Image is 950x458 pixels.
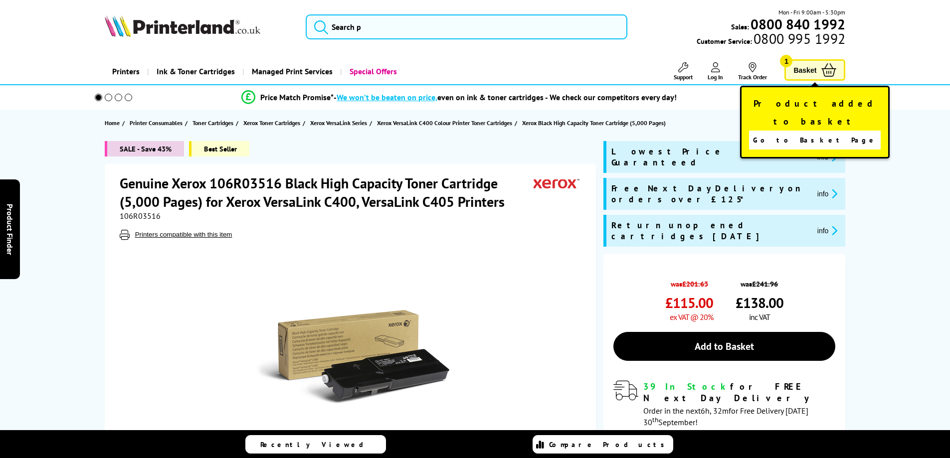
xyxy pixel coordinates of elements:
a: Basket 1 [784,59,845,81]
span: Product Finder [5,203,15,255]
a: Track Order [738,62,767,81]
a: Compare Products [533,435,673,454]
span: Recently Viewed [260,440,374,449]
a: Go to Basket Page [749,131,881,150]
div: for FREE Next Day Delivery [643,381,835,404]
span: Xerox Toner Cartridges [243,118,300,128]
span: Order in the next for Free Delivery [DATE] 30 September! [643,406,808,427]
b: 0800 840 1992 [751,15,845,33]
span: SALE - Save 43% [105,141,184,156]
span: £138.00 [736,294,783,312]
a: Printers [105,59,147,84]
span: Basket [793,63,816,77]
span: ex VAT @ 20% [670,312,713,322]
span: Support [674,73,693,81]
a: Add to Basket [613,332,835,361]
a: Xerox VersaLink Series [310,118,370,128]
span: Go to Basket Page [753,133,877,147]
span: £115.00 [665,294,713,312]
span: Xerox VersaLink C400 Colour Printer Toner Cartridges [377,118,512,128]
a: Special Offers [340,59,404,84]
a: Log In [708,62,723,81]
a: Managed Print Services [242,59,340,84]
span: inc VAT [749,312,770,322]
span: Sales: [731,22,749,31]
li: modal_Promise [81,89,838,106]
span: Return unopened cartridges [DATE] [611,220,809,242]
img: Xerox [534,174,579,192]
strike: £241.96 [752,279,778,289]
span: was [736,274,783,289]
span: 106R03516 [120,211,161,221]
span: 1 [780,55,792,67]
a: Xerox Black High Capacity Toner Cartridge (5,000 Pages) [522,118,668,128]
div: modal_delivery [613,381,835,427]
button: promo-description [814,225,841,236]
span: Price Match Promise* [260,92,334,102]
img: Printerland Logo [105,15,260,37]
span: Home [105,118,120,128]
button: Printers compatible with this item [132,230,235,239]
a: Home [105,118,122,128]
span: was [665,274,713,289]
span: Mon - Fri 9:00am - 5:30pm [778,7,845,17]
a: Xerox Toner Cartridges [243,118,303,128]
span: Ink & Toner Cartridges [157,59,235,84]
input: Search p [306,14,627,39]
a: Printerland Logo [105,15,294,39]
a: Support [674,62,693,81]
a: Ink & Toner Cartridges [147,59,242,84]
a: Recently Viewed [245,435,386,454]
span: Compare Products [549,440,670,449]
a: Printer Consumables [130,118,185,128]
span: Xerox VersaLink Series [310,118,367,128]
span: Xerox Black High Capacity Toner Cartridge (5,000 Pages) [522,118,666,128]
a: 0800 840 1992 [749,19,845,29]
span: 39 In Stock [643,381,730,392]
span: 0800 995 1992 [752,34,845,43]
div: Product added to basket [740,86,890,158]
span: Best Seller [189,141,249,156]
span: Toner Cartridges [192,118,233,128]
div: - even on ink & toner cartridges - We check our competitors every day! [334,92,677,102]
span: We won’t be beaten on price, [337,92,437,102]
strike: £201.63 [682,279,708,289]
sup: th [652,415,658,424]
span: Customer Service: [697,34,845,46]
span: 6h, 32m [701,406,729,416]
span: Printer Consumables [130,118,183,128]
a: Xerox VersaLink C400 Colour Printer Toner Cartridges [377,118,515,128]
span: Log In [708,73,723,81]
button: promo-description [814,188,841,199]
span: Lowest Price Guaranteed [611,146,809,168]
img: Xerox 106R03516 Black High Capacity Toner Cartridge (5,000 Pages) [254,260,449,455]
h1: Genuine Xerox 106R03516 Black High Capacity Toner Cartridge (5,000 Pages) for Xerox VersaLink C40... [120,174,534,211]
span: Free Next Day Delivery on orders over £125* [611,183,809,205]
a: Toner Cartridges [192,118,236,128]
